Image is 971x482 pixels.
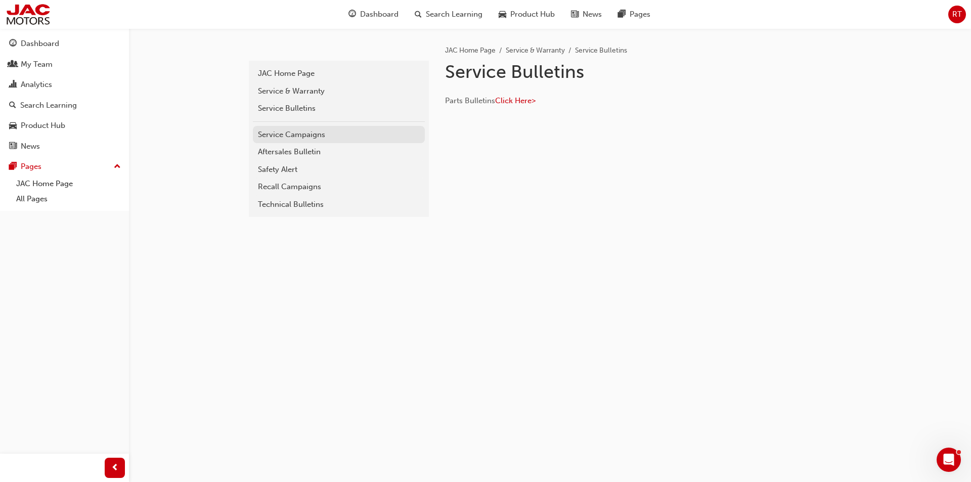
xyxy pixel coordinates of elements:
[563,4,610,25] a: news-iconNews
[21,161,41,172] div: Pages
[253,178,425,196] a: Recall Campaigns
[4,96,125,115] a: Search Learning
[9,162,17,171] span: pages-icon
[618,8,626,21] span: pages-icon
[12,176,125,192] a: JAC Home Page
[952,9,962,20] span: RT
[258,129,420,141] div: Service Campaigns
[4,157,125,176] button: Pages
[415,8,422,21] span: search-icon
[445,96,495,105] span: Parts Bulletins
[21,79,52,91] div: Analytics
[21,141,40,152] div: News
[630,9,650,20] span: Pages
[510,9,555,20] span: Product Hub
[4,75,125,94] a: Analytics
[12,191,125,207] a: All Pages
[114,160,121,173] span: up-icon
[21,120,65,132] div: Product Hub
[111,462,119,474] span: prev-icon
[4,137,125,156] a: News
[258,146,420,158] div: Aftersales Bulletin
[9,121,17,130] span: car-icon
[610,4,658,25] a: pages-iconPages
[253,143,425,161] a: Aftersales Bulletin
[407,4,491,25] a: search-iconSearch Learning
[253,161,425,179] a: Safety Alert
[253,196,425,213] a: Technical Bulletins
[348,8,356,21] span: guage-icon
[4,116,125,135] a: Product Hub
[583,9,602,20] span: News
[360,9,399,20] span: Dashboard
[21,38,59,50] div: Dashboard
[495,96,536,105] a: Click Here>
[253,82,425,100] a: Service & Warranty
[9,39,17,49] span: guage-icon
[937,448,961,472] iframe: Intercom live chat
[445,46,496,55] a: JAC Home Page
[499,8,506,21] span: car-icon
[948,6,966,23] button: RT
[9,101,16,110] span: search-icon
[571,8,579,21] span: news-icon
[258,103,420,114] div: Service Bulletins
[9,142,17,151] span: news-icon
[4,55,125,74] a: My Team
[426,9,482,20] span: Search Learning
[506,46,565,55] a: Service & Warranty
[258,164,420,176] div: Safety Alert
[20,100,77,111] div: Search Learning
[340,4,407,25] a: guage-iconDashboard
[258,181,420,193] div: Recall Campaigns
[575,45,627,57] li: Service Bulletins
[9,60,17,69] span: people-icon
[445,61,777,83] h1: Service Bulletins
[4,32,125,157] button: DashboardMy TeamAnalyticsSearch LearningProduct HubNews
[253,65,425,82] a: JAC Home Page
[258,85,420,97] div: Service & Warranty
[253,100,425,117] a: Service Bulletins
[21,59,53,70] div: My Team
[9,80,17,90] span: chart-icon
[491,4,563,25] a: car-iconProduct Hub
[258,199,420,210] div: Technical Bulletins
[253,126,425,144] a: Service Campaigns
[258,68,420,79] div: JAC Home Page
[4,34,125,53] a: Dashboard
[5,3,51,26] img: jac-portal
